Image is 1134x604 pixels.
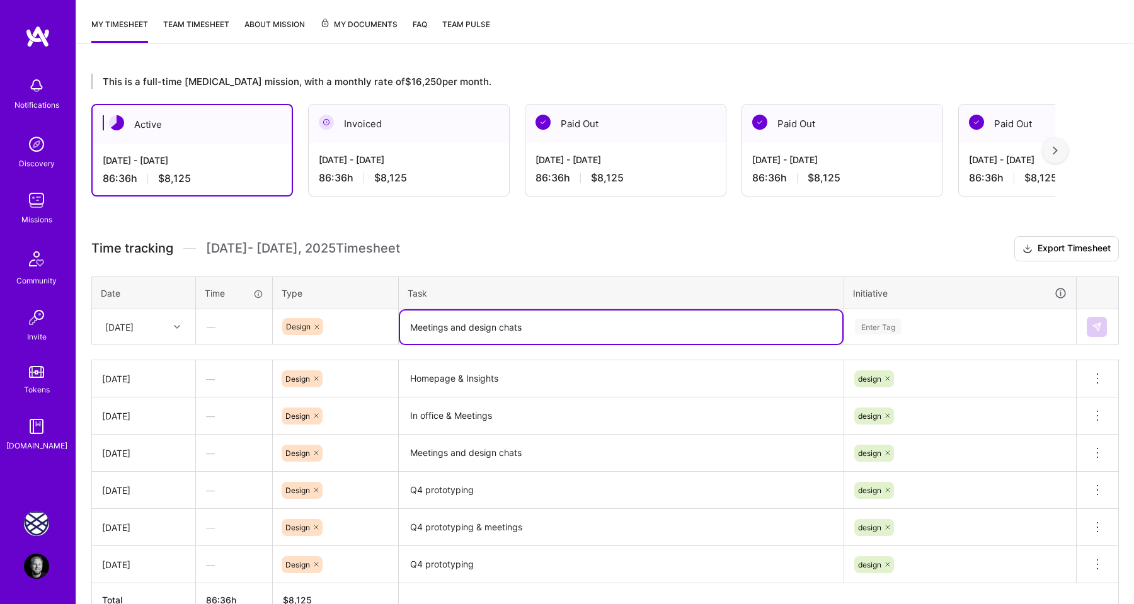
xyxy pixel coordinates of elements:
[855,317,902,336] div: Enter Tag
[102,372,185,385] div: [DATE]
[6,439,67,452] div: [DOMAIN_NAME]
[244,18,305,43] a: About Mission
[109,115,124,130] img: Active
[21,213,52,226] div: Missions
[24,414,49,439] img: guide book
[535,171,716,185] div: 86:36 h
[285,411,310,421] span: Design
[93,105,292,144] div: Active
[102,521,185,534] div: [DATE]
[24,554,49,579] img: User Avatar
[808,171,840,185] span: $8,125
[102,484,185,497] div: [DATE]
[525,105,726,143] div: Paid Out
[21,244,52,274] img: Community
[91,18,148,43] a: My timesheet
[442,18,490,43] a: Team Pulse
[309,105,509,143] div: Invoiced
[320,18,398,43] a: My Documents
[400,436,842,471] textarea: Meetings and design chats
[535,115,551,130] img: Paid Out
[285,560,310,569] span: Design
[14,98,59,111] div: Notifications
[742,105,942,143] div: Paid Out
[102,447,185,460] div: [DATE]
[273,276,399,309] th: Type
[858,523,881,532] span: design
[374,171,407,185] span: $8,125
[969,115,984,130] img: Paid Out
[196,474,272,507] div: —
[591,171,624,185] span: $8,125
[858,486,881,495] span: design
[285,523,310,532] span: Design
[400,510,842,545] textarea: Q4 prototyping & meetings
[1053,146,1058,155] img: right
[174,324,180,330] i: icon Chevron
[1022,242,1033,256] i: icon Download
[196,399,272,433] div: —
[853,286,1067,300] div: Initiative
[21,511,52,536] a: Charlie Health: Team for Mental Health Support
[24,73,49,98] img: bell
[205,287,263,300] div: Time
[16,274,57,287] div: Community
[24,132,49,157] img: discovery
[196,362,272,396] div: —
[102,558,185,571] div: [DATE]
[158,172,191,185] span: $8,125
[752,115,767,130] img: Paid Out
[400,311,842,344] textarea: Meetings and design chats
[320,18,398,31] span: My Documents
[1014,236,1119,261] button: Export Timesheet
[858,560,881,569] span: design
[24,511,49,536] img: Charlie Health: Team for Mental Health Support
[24,305,49,330] img: Invite
[206,241,400,256] span: [DATE] - [DATE] , 2025 Timesheet
[400,399,842,433] textarea: In office & Meetings
[196,436,272,470] div: —
[285,448,310,458] span: Design
[163,18,229,43] a: Team timesheet
[319,115,334,130] img: Invoiced
[400,362,842,396] textarea: Homepage & Insights
[91,74,1055,89] div: This is a full-time [MEDICAL_DATA] mission, with a monthly rate of $16,250 per month.
[92,276,196,309] th: Date
[400,547,842,582] textarea: Q4 prototyping
[858,411,881,421] span: design
[286,322,311,331] span: Design
[319,153,499,166] div: [DATE] - [DATE]
[105,320,134,333] div: [DATE]
[103,172,282,185] div: 86:36 h
[285,486,310,495] span: Design
[442,20,490,29] span: Team Pulse
[196,548,272,581] div: —
[197,310,272,343] div: —
[400,473,842,508] textarea: Q4 prototyping
[399,276,844,309] th: Task
[1024,171,1057,185] span: $8,125
[319,171,499,185] div: 86:36 h
[858,448,881,458] span: design
[285,374,310,384] span: Design
[91,241,173,256] span: Time tracking
[858,374,881,384] span: design
[752,153,932,166] div: [DATE] - [DATE]
[21,554,52,579] a: User Avatar
[1092,322,1102,332] img: Submit
[752,171,932,185] div: 86:36 h
[196,511,272,544] div: —
[24,188,49,213] img: teamwork
[19,157,55,170] div: Discovery
[103,154,282,167] div: [DATE] - [DATE]
[102,409,185,423] div: [DATE]
[29,366,44,378] img: tokens
[27,330,47,343] div: Invite
[24,383,50,396] div: Tokens
[413,18,427,43] a: FAQ
[535,153,716,166] div: [DATE] - [DATE]
[25,25,50,48] img: logo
